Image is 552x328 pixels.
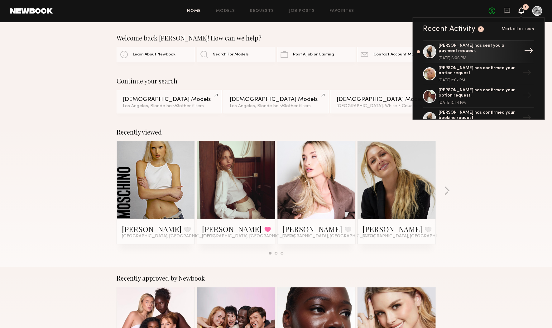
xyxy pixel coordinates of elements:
[373,53,425,57] span: Contact Account Manager
[277,47,355,62] a: Post A Job or Casting
[357,47,435,62] a: Contact Account Manager
[423,85,534,108] a: [PERSON_NAME] has confirmed your option request.[DATE] 5:44 PM→
[525,6,526,9] div: 1
[439,110,520,121] div: [PERSON_NAME] has confirmed your booking request.
[202,224,262,234] a: [PERSON_NAME]
[216,9,235,13] a: Models
[423,40,534,63] a: [PERSON_NAME] has sent you a payment request.[DATE] 6:06 PM→
[293,53,334,57] span: Post A Job or Casting
[223,90,329,113] a: [DEMOGRAPHIC_DATA] ModelsLos Angeles, Blonde hair&3other filters
[117,47,195,62] a: Learn About Newbook
[423,63,534,86] a: [PERSON_NAME] has confirmed your option request.[DATE] 5:07 PM→
[281,104,311,108] span: & 3 other filter s
[122,234,215,239] span: [GEOGRAPHIC_DATA], [GEOGRAPHIC_DATA]
[423,25,475,33] div: Recent Activity
[117,274,436,282] div: Recently approved by Newbook
[362,224,422,234] a: [PERSON_NAME]
[520,66,534,82] div: →
[197,47,275,62] a: Search For Models
[330,90,435,113] a: [DEMOGRAPHIC_DATA] Models[GEOGRAPHIC_DATA], White / Caucasian&2other filters
[439,56,520,60] div: [DATE] 6:06 PM
[117,90,222,113] a: [DEMOGRAPHIC_DATA] ModelsLos Angeles, Blonde hair&3other filters
[202,234,295,239] span: [GEOGRAPHIC_DATA], [GEOGRAPHIC_DATA]
[337,104,429,108] div: [GEOGRAPHIC_DATA], White / Caucasian
[174,104,204,108] span: & 3 other filter s
[337,97,429,102] div: [DEMOGRAPHIC_DATA] Models
[282,224,342,234] a: [PERSON_NAME]
[117,34,436,42] div: Welcome back [PERSON_NAME]! How can we help?
[123,104,215,108] div: Los Angeles, Blonde hair
[230,97,322,102] div: [DEMOGRAPHIC_DATA] Models
[520,88,534,104] div: →
[520,111,534,127] div: →
[133,53,175,57] span: Learn About Newbook
[423,108,534,130] a: [PERSON_NAME] has confirmed your booking request.→
[439,78,520,82] div: [DATE] 5:07 PM
[187,9,201,13] a: Home
[362,234,455,239] span: [GEOGRAPHIC_DATA], [GEOGRAPHIC_DATA]
[123,97,215,102] div: [DEMOGRAPHIC_DATA] Models
[213,53,249,57] span: Search For Models
[250,9,274,13] a: Requests
[117,128,436,136] div: Recently viewed
[122,224,182,234] a: [PERSON_NAME]
[117,77,436,85] div: Continue your search
[521,44,536,60] div: →
[480,28,482,31] div: 1
[439,101,520,105] div: [DATE] 5:44 PM
[439,66,520,76] div: [PERSON_NAME] has confirmed your option request.
[230,104,322,108] div: Los Angeles, Blonde hair
[330,9,354,13] a: Favorites
[439,88,520,98] div: [PERSON_NAME] has confirmed your option request.
[439,43,520,54] div: [PERSON_NAME] has sent you a payment request.
[289,9,315,13] a: Job Posts
[502,27,534,31] span: Mark all as seen
[282,234,375,239] span: [GEOGRAPHIC_DATA], [GEOGRAPHIC_DATA]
